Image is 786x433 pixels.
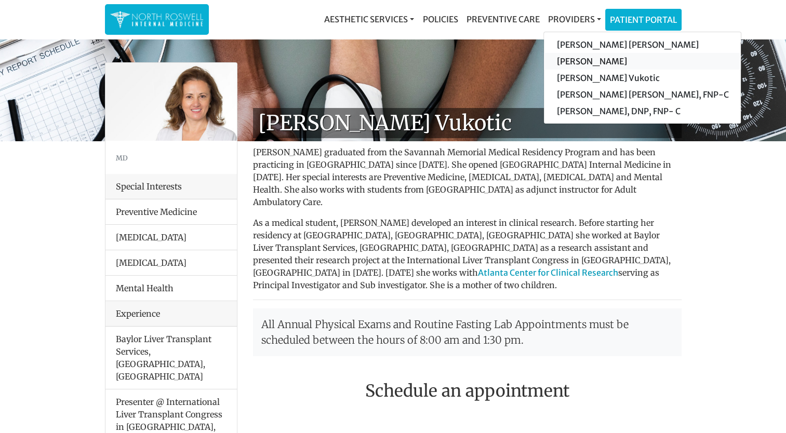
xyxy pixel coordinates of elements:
[105,174,237,199] div: Special Interests
[253,216,682,291] p: As a medical student, [PERSON_NAME] developed an interest in clinical research. Before starting h...
[110,9,204,30] img: North Roswell Internal Medicine
[105,224,237,250] li: [MEDICAL_DATA]
[105,275,237,301] li: Mental Health
[253,146,682,208] p: [PERSON_NAME] graduated from the Savannah Memorial Medical Residency Program and has been practic...
[320,9,418,30] a: Aesthetic Services
[606,9,681,30] a: Patient Portal
[105,301,237,327] div: Experience
[116,154,128,162] small: MD
[543,9,605,30] a: Providers
[253,381,682,401] h2: Schedule an appointment
[544,53,741,70] a: [PERSON_NAME]
[478,267,618,278] a: Atlanta Center for Clinical Research
[544,103,741,119] a: [PERSON_NAME], DNP, FNP- C
[105,250,237,276] li: [MEDICAL_DATA]
[418,9,462,30] a: Policies
[462,9,543,30] a: Preventive Care
[105,327,237,389] li: Baylor Liver Transplant Services, [GEOGRAPHIC_DATA], [GEOGRAPHIC_DATA]
[544,70,741,86] a: [PERSON_NAME] Vukotic
[253,108,682,138] h1: [PERSON_NAME] Vukotic
[544,86,741,103] a: [PERSON_NAME] [PERSON_NAME], FNP-C
[105,199,237,225] li: Preventive Medicine
[253,308,682,356] p: All Annual Physical Exams and Routine Fasting Lab Appointments must be scheduled between the hour...
[105,63,237,141] img: Dr. Goga Vukotis
[544,36,741,53] a: [PERSON_NAME] [PERSON_NAME]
